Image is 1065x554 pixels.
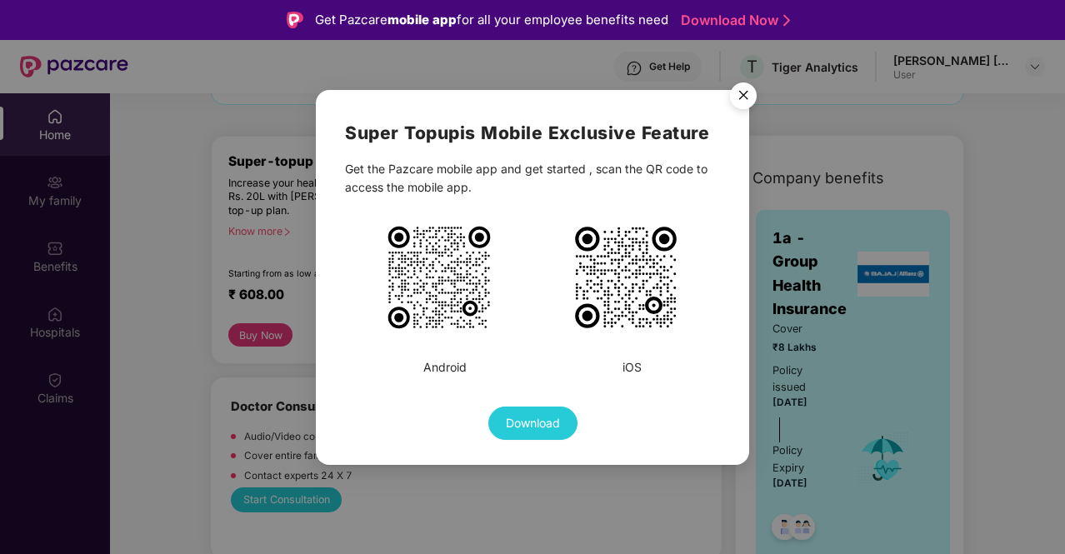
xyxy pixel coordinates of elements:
strong: mobile app [387,12,457,27]
img: PiA8c3ZnIHdpZHRoPSIxMDE1IiBoZWlnaHQ9IjEwMTUiIHZpZXdCb3g9Ii0xIC0xIDM1IDM1IiB4bWxucz0iaHR0cDovL3d3d... [385,223,493,332]
img: svg+xml;base64,PHN2ZyB4bWxucz0iaHR0cDovL3d3dy53My5vcmcvMjAwMC9zdmciIHdpZHRoPSI1NiIgaGVpZ2h0PSI1Ni... [720,74,767,121]
img: Stroke [783,12,790,29]
button: Download [488,407,577,440]
img: Logo [287,12,303,28]
a: Download Now [681,12,785,29]
h2: Super Topup is Mobile Exclusive Feature [345,119,720,147]
button: Close [720,74,765,119]
div: Android [423,358,467,377]
div: iOS [622,358,642,377]
span: Download [506,414,560,432]
div: Get Pazcare for all your employee benefits need [315,10,668,30]
div: Get the Pazcare mobile app and get started , scan the QR code to access the mobile app. [345,160,720,197]
img: PiA8c3ZnIHdpZHRoPSIxMDIzIiBoZWlnaHQ9IjEwMjMiIHZpZXdCb3g9Ii0xIC0xIDMxIDMxIiB4bWxucz0iaHR0cDovL3d3d... [572,223,680,332]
